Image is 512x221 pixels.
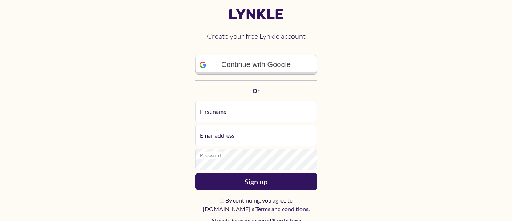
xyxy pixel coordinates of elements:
[195,173,317,190] button: Sign up
[220,198,224,203] input: By continuing, you agree to [DOMAIN_NAME]'s Terms and conditions.
[253,87,260,94] strong: Or
[255,205,308,212] a: Terms and conditions
[195,196,317,213] label: By continuing, you agree to [DOMAIN_NAME]'s .
[195,6,317,23] a: Lynkle
[195,26,317,46] h2: Create your free Lynkle account
[195,55,317,75] a: Continue with Google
